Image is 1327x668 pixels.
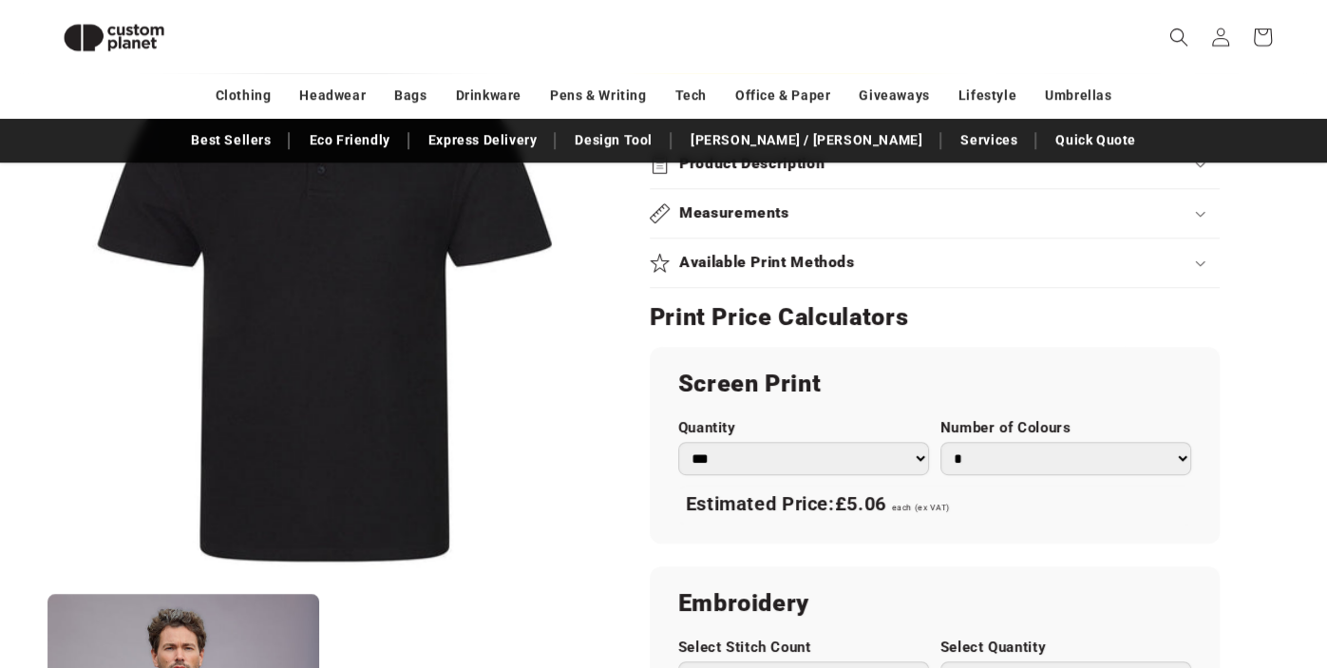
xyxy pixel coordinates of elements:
[216,79,272,112] a: Clothing
[859,79,929,112] a: Giveaways
[650,302,1220,333] h2: Print Price Calculators
[1046,124,1146,157] a: Quick Quote
[419,124,547,157] a: Express Delivery
[299,124,399,157] a: Eco Friendly
[835,492,886,515] span: £5.06
[940,419,1191,437] label: Number of Colours
[1014,463,1327,668] iframe: Chat Widget
[678,485,1191,525] div: Estimated Price:
[456,79,521,112] a: Drinkware
[940,639,1191,657] label: Select Quantity
[299,79,366,112] a: Headwear
[650,140,1220,188] summary: Product Description
[550,79,646,112] a: Pens & Writing
[47,8,180,67] img: Custom Planet
[679,154,825,174] h2: Product Description
[679,203,789,223] h2: Measurements
[674,79,706,112] a: Tech
[394,79,427,112] a: Bags
[650,239,1220,287] summary: Available Print Methods
[1045,79,1111,112] a: Umbrellas
[892,503,950,512] span: each (ex VAT)
[565,124,662,157] a: Design Tool
[958,79,1016,112] a: Lifestyle
[735,79,830,112] a: Office & Paper
[1158,16,1200,58] summary: Search
[681,124,932,157] a: [PERSON_NAME] / [PERSON_NAME]
[679,253,855,273] h2: Available Print Methods
[678,639,929,657] label: Select Stitch Count
[678,369,1191,399] h2: Screen Print
[951,124,1027,157] a: Services
[678,588,1191,619] h2: Embroidery
[181,124,280,157] a: Best Sellers
[678,419,929,437] label: Quantity
[650,189,1220,238] summary: Measurements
